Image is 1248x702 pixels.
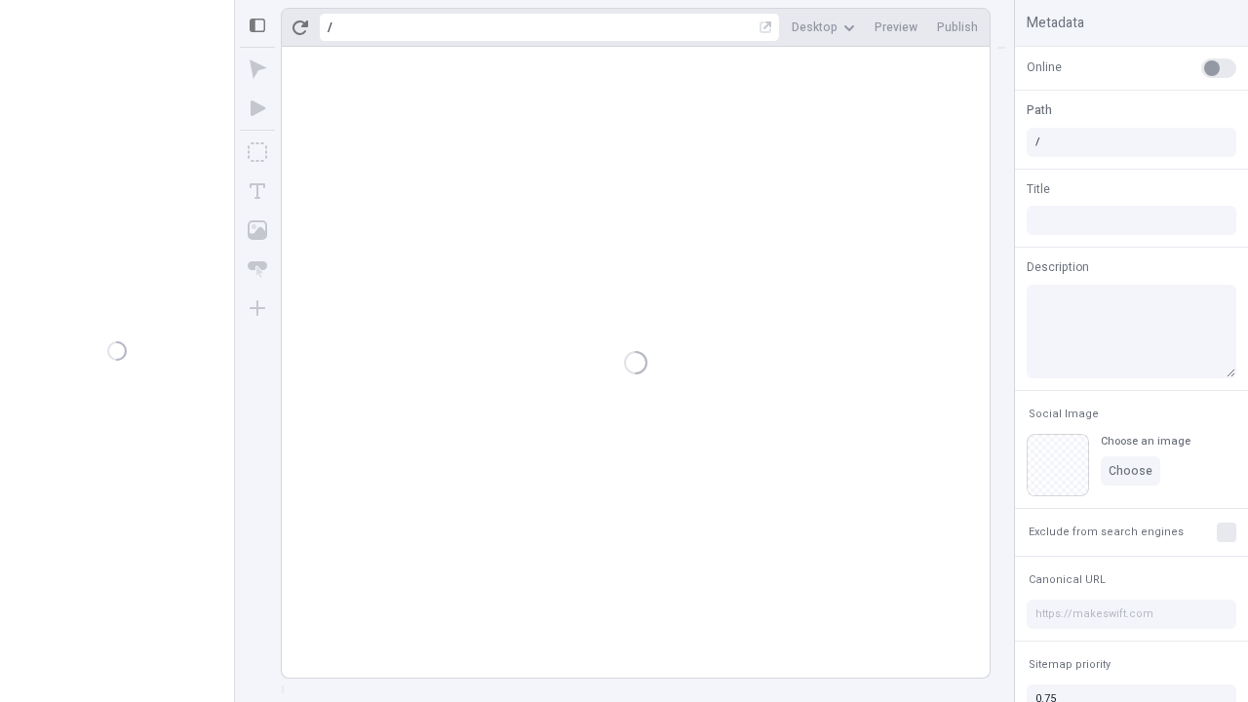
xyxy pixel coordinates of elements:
span: Social Image [1029,407,1099,421]
span: Preview [875,19,917,35]
button: Publish [929,13,986,42]
div: / [328,19,332,35]
span: Exclude from search engines [1029,525,1184,539]
button: Canonical URL [1025,568,1110,592]
button: Desktop [784,13,863,42]
span: Choose [1109,463,1152,479]
button: Box [240,135,275,170]
span: Publish [937,19,978,35]
span: Path [1027,101,1052,119]
span: Title [1027,180,1050,198]
button: Social Image [1025,403,1103,426]
div: Choose an image [1101,434,1190,448]
button: Text [240,174,275,209]
button: Preview [867,13,925,42]
span: Desktop [792,19,838,35]
button: Image [240,213,275,248]
button: Sitemap priority [1025,653,1114,677]
input: https://makeswift.com [1027,600,1236,629]
span: Online [1027,58,1062,76]
span: Canonical URL [1029,572,1106,587]
button: Choose [1101,456,1160,486]
span: Description [1027,258,1089,276]
button: Button [240,252,275,287]
button: Exclude from search engines [1025,521,1188,544]
span: Sitemap priority [1029,657,1111,672]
